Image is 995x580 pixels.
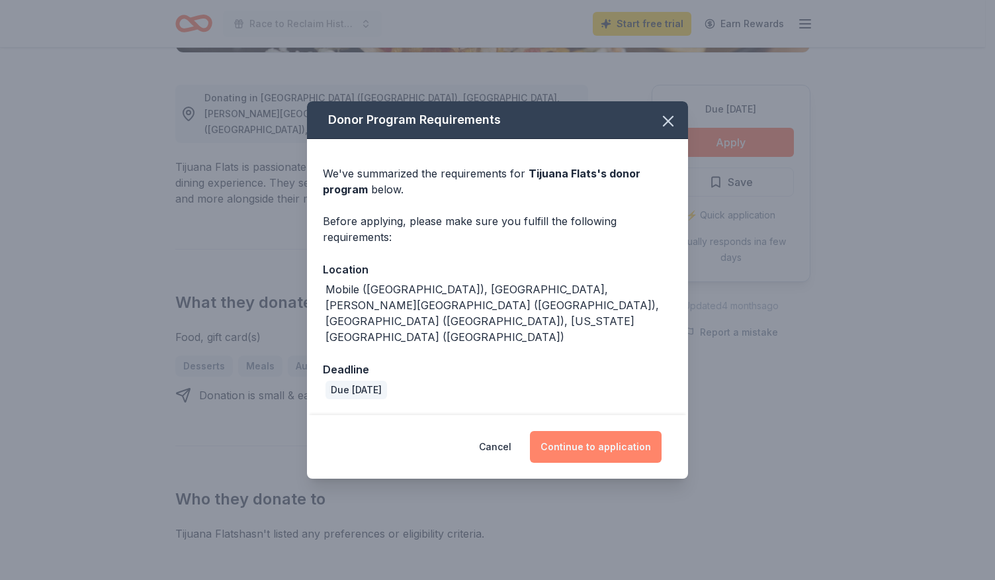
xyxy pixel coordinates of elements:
[323,361,672,378] div: Deadline
[325,281,672,345] div: Mobile ([GEOGRAPHIC_DATA]), [GEOGRAPHIC_DATA], [PERSON_NAME][GEOGRAPHIC_DATA] ([GEOGRAPHIC_DATA])...
[479,431,511,463] button: Cancel
[325,381,387,399] div: Due [DATE]
[530,431,662,463] button: Continue to application
[323,261,672,278] div: Location
[323,213,672,245] div: Before applying, please make sure you fulfill the following requirements:
[323,166,672,197] div: We've summarized the requirements for below.
[307,101,688,139] div: Donor Program Requirements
